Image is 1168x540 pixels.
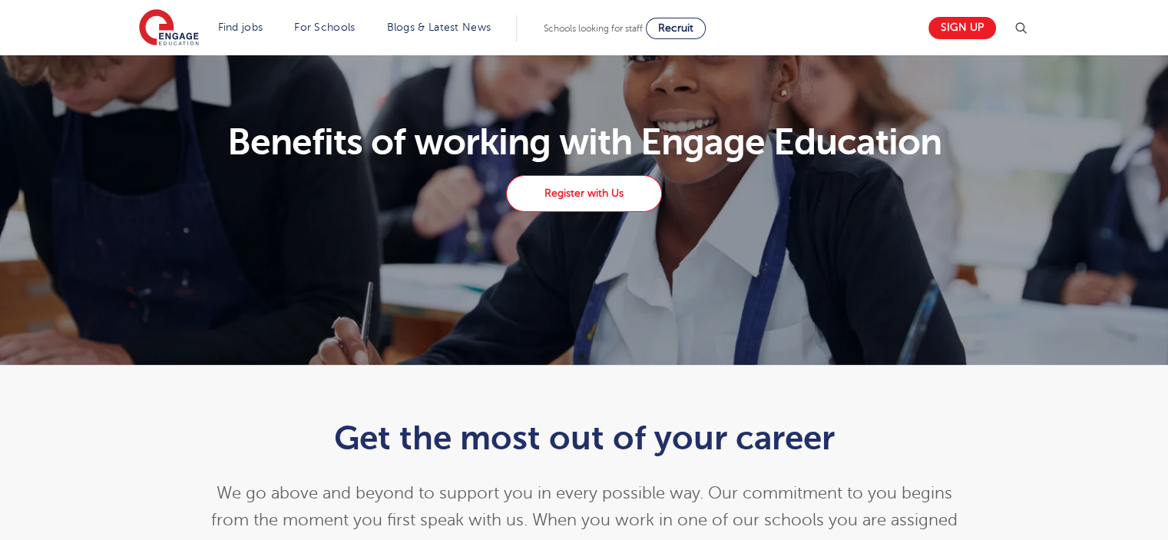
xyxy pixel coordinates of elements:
a: Blogs & Latest News [387,22,491,33]
span: Schools looking for staff [544,23,643,34]
a: Sign up [928,17,996,39]
a: Recruit [646,18,706,39]
h1: Get the most out of your career [207,419,961,457]
a: Find jobs [218,22,263,33]
img: Engage Education [139,9,199,48]
a: Register with Us [506,175,661,212]
a: For Schools [294,22,355,33]
span: Recruit [658,22,693,34]
h1: Benefits of working with Engage Education [130,124,1038,161]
